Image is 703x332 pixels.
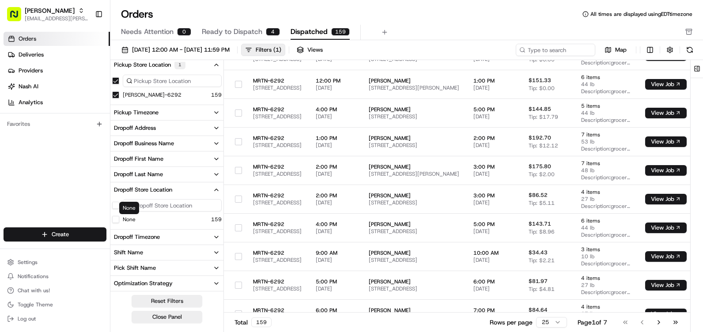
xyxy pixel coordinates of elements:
[4,284,106,297] button: Chat with us!
[529,257,555,264] span: Tip: $2.21
[473,135,514,142] span: 2:00 PM
[114,140,174,147] div: Dropoff Business Name
[253,278,302,285] span: MRTN-6292
[25,15,88,22] span: [EMAIL_ADDRESS][PERSON_NAME][DOMAIN_NAME]
[4,270,106,283] button: Notifications
[473,113,514,120] span: [DATE]
[253,285,302,292] span: [STREET_ADDRESS]
[19,51,44,59] span: Deliveries
[316,257,355,264] span: [DATE]
[71,124,145,140] a: 💻API Documentation
[256,46,281,54] div: Filters
[369,135,459,142] span: [PERSON_NAME]
[110,182,223,197] button: Dropoff Store Location
[581,109,631,117] span: 44 lb
[473,142,514,149] span: [DATE]
[9,129,16,136] div: 📗
[110,230,223,245] button: Dropoff Timezone
[110,151,223,166] button: Dropoff First Name
[581,246,631,253] span: 3 items
[9,9,26,26] img: Nash
[110,105,223,120] button: Pickup Timezone
[253,77,302,84] span: MRTN-6292
[52,230,69,238] span: Create
[202,26,262,37] span: Ready to Dispatch
[615,46,627,54] span: Map
[473,257,514,264] span: [DATE]
[316,170,355,177] span: [DATE]
[645,282,687,289] a: View Job
[307,46,323,54] span: Views
[645,196,687,203] a: View Job
[83,128,142,137] span: API Documentation
[253,135,302,142] span: MRTN-6292
[473,249,514,257] span: 10:00 AM
[4,95,110,109] a: Analytics
[316,249,355,257] span: 9:00 AM
[369,199,459,206] span: [STREET_ADDRESS]
[9,84,25,100] img: 1736555255976-a54dd68f-1ca7-489b-9aae-adbdc363a1c4
[529,106,551,113] span: $144.85
[18,315,36,322] span: Log out
[581,217,631,224] span: 6 items
[253,106,302,113] span: MRTN-6292
[581,160,631,167] span: 7 items
[121,26,174,37] span: Needs Attention
[316,106,355,113] span: 4:00 PM
[581,260,631,267] span: Description: grocery bags
[581,196,631,203] span: 27 lb
[114,60,185,69] div: Pickup Store Location
[581,138,631,145] span: 53 lb
[529,77,551,84] span: $151.33
[273,46,281,54] span: ( 1 )
[645,165,687,176] button: View Job
[369,307,459,314] span: [PERSON_NAME]
[473,170,514,177] span: [DATE]
[473,285,514,292] span: [DATE]
[123,91,181,98] label: [PERSON_NAME]-6292
[529,85,555,92] span: Tip: $0.00
[123,216,136,223] button: None
[211,216,222,223] span: 159
[369,163,459,170] span: [PERSON_NAME]
[4,4,91,25] button: [PERSON_NAME][EMAIL_ADDRESS][PERSON_NAME][DOMAIN_NAME]
[234,317,272,327] div: Total
[369,228,459,235] span: [STREET_ADDRESS]
[19,35,36,43] span: Orders
[645,108,687,118] button: View Job
[645,251,687,262] button: View Job
[253,221,302,228] span: MRTN-6292
[473,106,514,113] span: 5:00 PM
[4,227,106,241] button: Create
[529,113,558,121] span: Tip: $17.79
[599,45,632,55] button: Map
[473,77,514,84] span: 1:00 PM
[473,163,514,170] span: 3:00 PM
[645,136,687,147] button: View Job
[4,48,110,62] a: Deliveries
[473,307,514,314] span: 7:00 PM
[369,278,459,285] span: [PERSON_NAME]
[369,221,459,228] span: [PERSON_NAME]
[645,253,687,260] a: View Job
[645,223,687,233] button: View Job
[121,7,153,21] h1: Orders
[123,199,222,211] input: Dropoff Store Location
[316,307,355,314] span: 6:00 PM
[19,67,43,75] span: Providers
[581,167,631,174] span: 48 lb
[316,135,355,142] span: 1:00 PM
[4,117,106,131] div: Favorites
[473,199,514,206] span: [DATE]
[316,142,355,149] span: [DATE]
[473,278,514,285] span: 6:00 PM
[581,189,631,196] span: 4 items
[316,84,355,91] span: [DATE]
[110,245,223,260] button: Shift Name
[590,11,692,18] span: All times are displayed using EDT timezone
[581,102,631,109] span: 5 items
[253,257,302,264] span: [STREET_ADDRESS]
[253,199,302,206] span: [STREET_ADDRESS]
[581,289,631,296] span: Description: grocery bags
[211,91,222,98] span: 159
